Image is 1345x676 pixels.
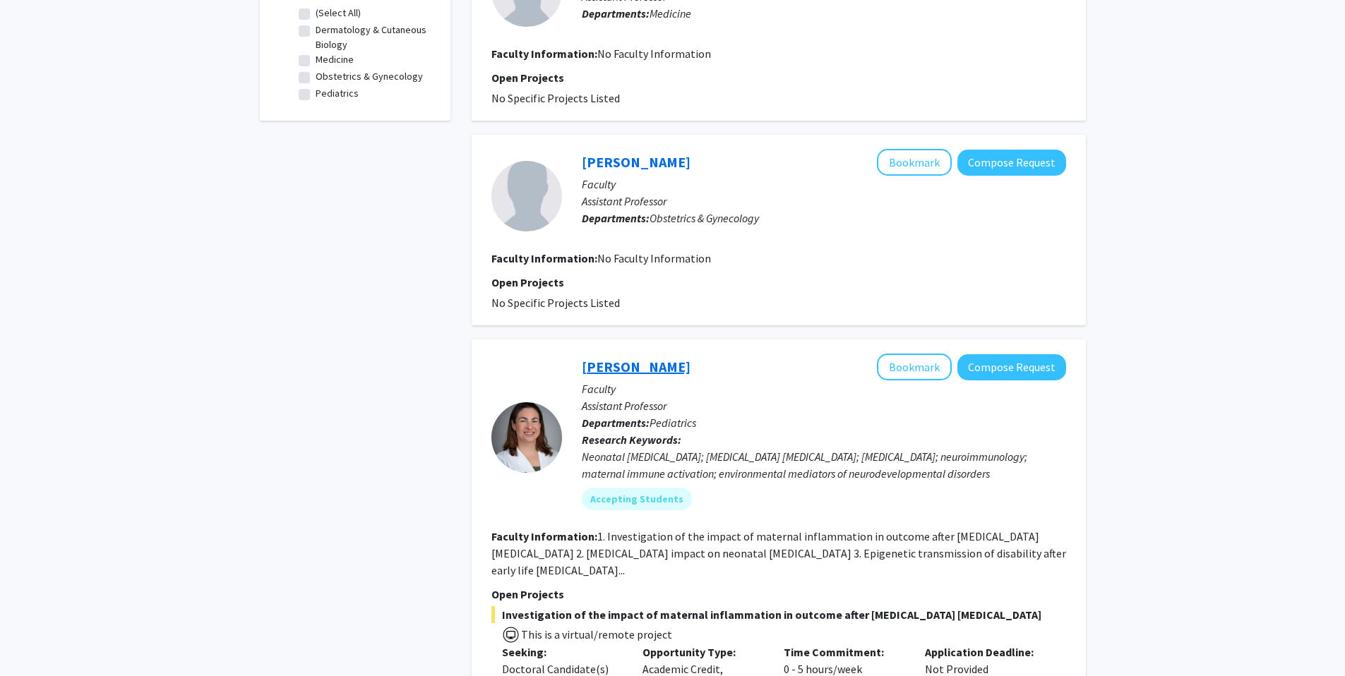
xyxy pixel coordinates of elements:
span: No Specific Projects Listed [491,91,620,105]
span: This is a virtual/remote project [520,627,672,641]
label: Dermatology & Cutaneous Biology [316,23,433,52]
label: Medicine [316,52,354,67]
button: Compose Request to Elizabeth Liveright [957,150,1066,176]
mat-chip: Accepting Students [582,488,692,510]
p: Assistant Professor [582,193,1066,210]
p: Faculty [582,176,1066,193]
span: Medicine [650,6,691,20]
span: No Faculty Information [597,251,711,265]
p: Assistant Professor [582,397,1066,414]
span: Pediatrics [650,416,696,430]
span: Investigation of the impact of maternal inflammation in outcome after [MEDICAL_DATA] [MEDICAL_DATA] [491,606,1066,623]
b: Faculty Information: [491,529,597,543]
label: (Select All) [316,6,361,20]
p: Faculty [582,380,1066,397]
b: Faculty Information: [491,47,597,61]
b: Departments: [582,211,650,225]
div: Neonatal [MEDICAL_DATA]; [MEDICAL_DATA] [MEDICAL_DATA]; [MEDICAL_DATA]; neuroimmunology; maternal... [582,448,1066,482]
b: Departments: [582,416,650,430]
button: Compose Request to Elizabeth Wright-Jin [957,354,1066,380]
a: [PERSON_NAME] [582,358,691,375]
b: Faculty Information: [491,251,597,265]
a: [PERSON_NAME] [582,153,691,171]
button: Add Elizabeth Wright-Jin to Bookmarks [877,354,952,380]
span: No Specific Projects Listed [491,296,620,310]
p: Opportunity Type: [642,644,763,660]
b: Departments: [582,6,650,20]
p: Seeking: [502,644,622,660]
label: Pediatrics [316,86,359,101]
span: No Faculty Information [597,47,711,61]
button: Add Elizabeth Liveright to Bookmarks [877,149,952,176]
label: Obstetrics & Gynecology [316,69,423,84]
span: Obstetrics & Gynecology [650,211,759,225]
p: Time Commitment: [784,644,904,660]
p: Open Projects [491,586,1066,603]
p: Open Projects [491,274,1066,291]
fg-read-more: 1. Investigation of the impact of maternal inflammation in outcome after [MEDICAL_DATA] [MEDICAL_... [491,529,1066,577]
b: Research Keywords: [582,433,681,447]
p: Open Projects [491,69,1066,86]
p: Application Deadline: [925,644,1045,660]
